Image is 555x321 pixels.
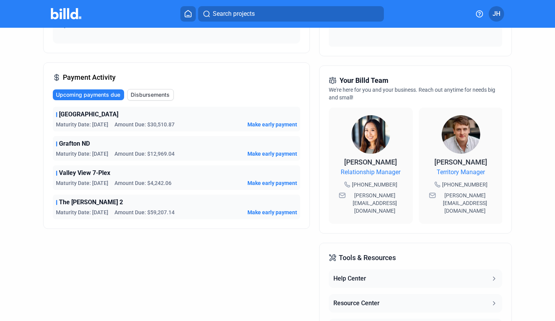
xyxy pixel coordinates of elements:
[437,168,485,177] span: Territory Manager
[53,89,124,100] button: Upcoming payments due
[333,274,366,283] div: Help Center
[340,75,388,86] span: Your Billd Team
[329,87,495,101] span: We're here for you and your business. Reach out anytime for needs big and small!
[247,208,297,216] button: Make early payment
[344,158,397,166] span: [PERSON_NAME]
[489,6,504,22] button: JH
[247,179,297,187] button: Make early payment
[352,181,397,188] span: [PHONE_NUMBER]
[329,269,502,288] button: Help Center
[51,8,81,19] img: Billd Company Logo
[114,121,175,128] span: Amount Due: $30,510.87
[434,158,487,166] span: [PERSON_NAME]
[351,115,390,154] img: Relationship Manager
[59,168,110,178] span: Valley View 7-Plex
[198,6,384,22] button: Search projects
[59,139,90,148] span: Grafton ND
[59,110,118,119] span: [GEOGRAPHIC_DATA]
[442,181,488,188] span: [PHONE_NUMBER]
[63,72,116,83] span: Payment Activity
[127,89,174,101] button: Disbursements
[59,198,123,207] span: The [PERSON_NAME] 2
[493,9,500,18] span: JH
[114,150,175,158] span: Amount Due: $12,969.04
[56,208,108,216] span: Maturity Date: [DATE]
[341,168,400,177] span: Relationship Manager
[56,91,120,99] span: Upcoming payments due
[247,121,297,128] button: Make early payment
[247,150,297,158] button: Make early payment
[347,192,403,215] span: [PERSON_NAME][EMAIL_ADDRESS][DOMAIN_NAME]
[213,9,255,18] span: Search projects
[114,179,172,187] span: Amount Due: $4,242.06
[329,294,502,313] button: Resource Center
[114,208,175,216] span: Amount Due: $59,207.14
[56,150,108,158] span: Maturity Date: [DATE]
[131,91,170,99] span: Disbursements
[56,121,108,128] span: Maturity Date: [DATE]
[442,115,480,154] img: Territory Manager
[339,252,396,263] span: Tools & Resources
[56,179,108,187] span: Maturity Date: [DATE]
[437,192,493,215] span: [PERSON_NAME][EMAIL_ADDRESS][DOMAIN_NAME]
[333,299,380,308] div: Resource Center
